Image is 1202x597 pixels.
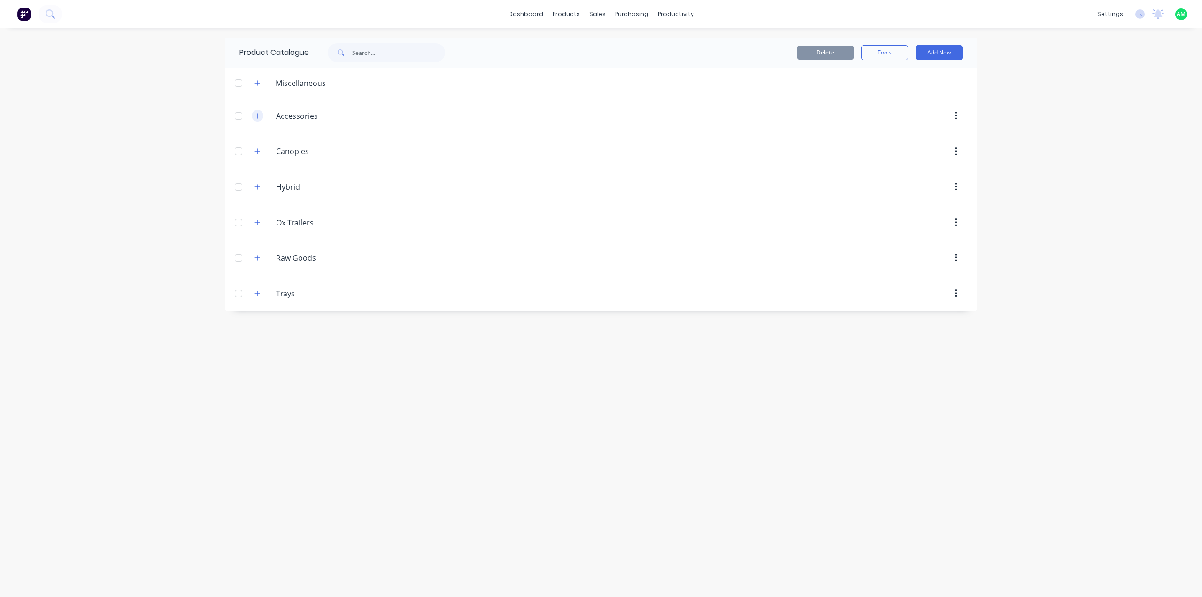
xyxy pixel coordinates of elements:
button: Tools [861,45,908,60]
input: Enter category name [276,288,387,299]
input: Enter category name [276,217,387,228]
div: products [548,7,585,21]
div: sales [585,7,610,21]
div: settings [1093,7,1128,21]
div: Miscellaneous [268,78,333,89]
input: Enter category name [276,252,387,264]
input: Search... [352,43,445,62]
input: Enter category name [276,146,387,157]
a: dashboard [504,7,548,21]
span: AM [1177,10,1186,18]
input: Enter category name [276,110,387,122]
img: Factory [17,7,31,21]
button: Add New [916,45,963,60]
div: productivity [653,7,699,21]
div: purchasing [610,7,653,21]
div: Product Catalogue [225,38,309,68]
input: Enter category name [276,181,387,193]
button: Delete [797,46,854,60]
